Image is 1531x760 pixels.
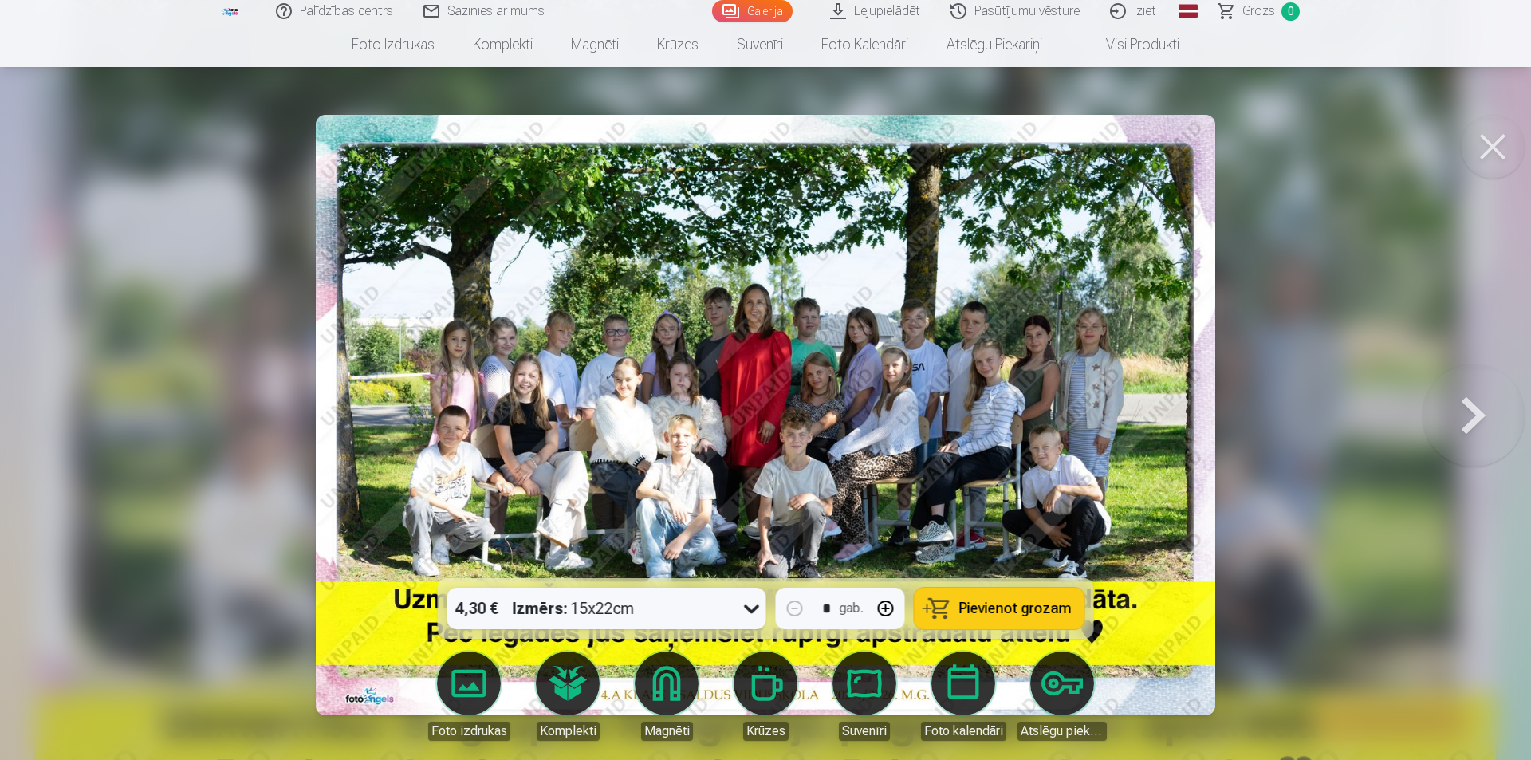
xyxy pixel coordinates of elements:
a: Foto izdrukas [424,652,514,741]
a: Foto izdrukas [333,22,454,67]
div: Foto izdrukas [428,722,510,741]
div: Suvenīri [839,722,890,741]
a: Suvenīri [718,22,802,67]
a: Foto kalendāri [802,22,927,67]
a: Magnēti [552,22,638,67]
img: /fa1 [222,6,239,16]
span: Grozs [1242,2,1275,21]
div: gab. [840,599,864,618]
div: Magnēti [641,722,693,741]
a: Visi produkti [1061,22,1198,67]
span: 0 [1281,2,1300,21]
a: Komplekti [454,22,552,67]
div: Foto kalendāri [921,722,1006,741]
div: Komplekti [537,722,600,741]
div: Krūzes [743,722,789,741]
a: Foto kalendāri [919,652,1008,741]
span: Pievienot grozam [959,601,1072,616]
div: 15x22cm [513,588,635,629]
a: Magnēti [622,652,711,741]
strong: Izmērs : [513,597,568,620]
button: Pievienot grozam [915,588,1084,629]
div: Atslēgu piekariņi [1017,722,1107,741]
a: Komplekti [523,652,612,741]
a: Atslēgu piekariņi [927,22,1061,67]
div: 4,30 € [447,588,506,629]
a: Krūzes [721,652,810,741]
a: Suvenīri [820,652,909,741]
a: Krūzes [638,22,718,67]
a: Atslēgu piekariņi [1017,652,1107,741]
